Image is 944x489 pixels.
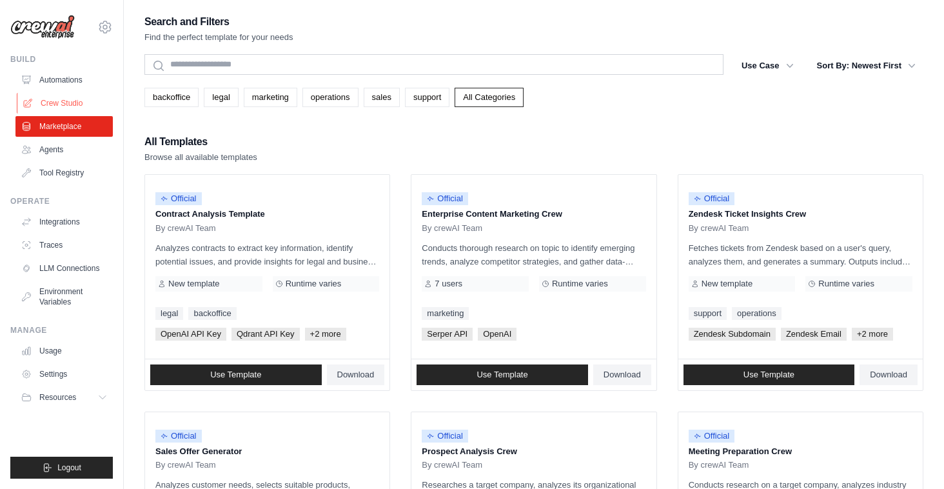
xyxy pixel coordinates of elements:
[15,235,113,255] a: Traces
[39,392,76,403] span: Resources
[17,93,114,114] a: Crew Studio
[15,139,113,160] a: Agents
[15,163,113,183] a: Tool Registry
[10,15,75,39] img: Logo
[57,463,81,473] span: Logout
[15,212,113,232] a: Integrations
[15,70,113,90] a: Automations
[10,457,113,479] button: Logout
[15,341,113,361] a: Usage
[10,196,113,206] div: Operate
[10,325,113,335] div: Manage
[15,116,113,137] a: Marketplace
[15,387,113,408] button: Resources
[15,258,113,279] a: LLM Connections
[15,281,113,312] a: Environment Variables
[15,364,113,384] a: Settings
[10,54,113,65] div: Build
